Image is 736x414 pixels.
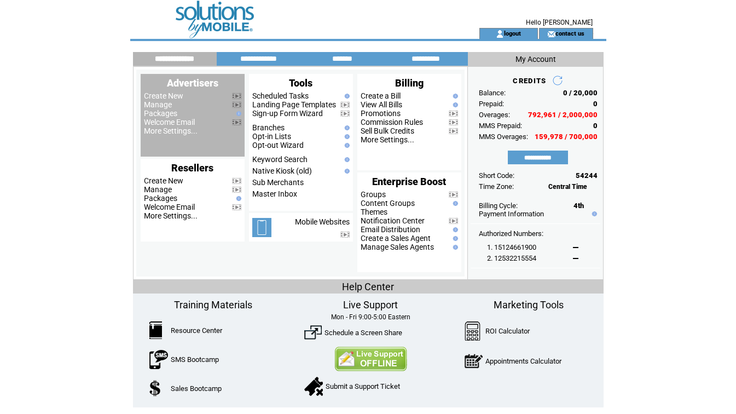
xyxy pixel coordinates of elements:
[535,133,598,141] span: 159,978 / 700,000
[149,350,168,369] img: SMSBootcamp.png
[174,299,252,311] span: Training Materials
[361,216,425,225] a: Notification Center
[252,189,297,198] a: Master Inbox
[334,347,407,371] img: Contact Us
[593,122,598,130] span: 0
[372,176,446,187] span: Enterprise Boost
[144,203,195,211] a: Welcome Email
[252,109,323,118] a: Sign-up Form Wizard
[144,194,177,203] a: Packages
[361,91,401,100] a: Create a Bill
[450,94,458,99] img: help.gif
[304,377,323,396] img: SupportTicket.png
[361,127,414,135] a: Sell Bulk Credits
[361,118,423,127] a: Commission Rules
[232,102,241,108] img: video.png
[171,355,219,364] a: SMS Bootcamp
[479,171,514,180] span: Short Code:
[485,357,561,365] a: Appointments Calculator
[479,182,514,191] span: Time Zone:
[548,183,587,191] span: Central Time
[252,123,285,132] a: Branches
[361,225,420,234] a: Email Distribution
[167,77,218,89] span: Advertisers
[342,94,350,99] img: help.gif
[450,201,458,206] img: help.gif
[515,55,556,64] span: My Account
[232,204,241,210] img: video.png
[449,111,458,117] img: video.png
[479,100,504,108] span: Prepaid:
[576,171,598,180] span: 54244
[342,143,350,148] img: help.gif
[144,185,172,194] a: Manage
[304,324,322,341] img: ScreenShare.png
[361,100,402,109] a: View All Bills
[555,30,584,37] a: contact us
[232,119,241,125] img: video.png
[342,169,350,174] img: help.gif
[465,352,483,371] img: AppointmentCalc.png
[144,127,198,135] a: More Settings...
[361,135,414,144] a: More Settings...
[450,236,458,241] img: help.gif
[342,281,394,292] span: Help Center
[326,382,400,390] a: Submit a Support Ticket
[479,210,544,218] a: Payment Information
[547,30,555,38] img: contact_us_icon.gif
[289,77,312,89] span: Tools
[487,243,536,251] span: 1. 15124661900
[450,245,458,250] img: help.gif
[252,141,304,150] a: Opt-out Wizard
[343,299,398,311] span: Live Support
[465,321,481,341] img: Calculator.png
[563,89,598,97] span: 0 / 20,000
[494,299,564,311] span: Marketing Tools
[450,227,458,232] img: help.gif
[342,134,350,139] img: help.gif
[295,217,350,226] a: Mobile Websites
[449,192,458,198] img: video.png
[479,89,506,97] span: Balance:
[361,243,434,251] a: Manage Sales Agents
[232,187,241,193] img: video.png
[504,30,521,37] a: logout
[361,208,387,216] a: Themes
[485,327,530,335] a: ROI Calculator
[589,211,597,216] img: help.gif
[149,321,162,339] img: ResourceCenter.png
[449,218,458,224] img: video.png
[252,155,308,164] a: Keyword Search
[361,234,431,243] a: Create a Sales Agent
[361,109,401,118] a: Promotions
[340,111,350,117] img: video.png
[144,91,183,100] a: Create New
[252,178,304,187] a: Sub Merchants
[252,218,271,237] img: mobile-websites.png
[487,254,536,262] span: 2. 12532215554
[479,229,543,238] span: Authorized Numbers:
[340,232,350,238] img: video.png
[252,166,312,175] a: Native Kiosk (old)
[342,157,350,162] img: help.gif
[479,122,522,130] span: MMS Prepaid:
[234,111,241,116] img: help.gif
[324,329,402,337] a: Schedule a Screen Share
[342,125,350,130] img: help.gif
[252,91,309,100] a: Scheduled Tasks
[573,202,584,210] span: 4th
[232,93,241,99] img: video.png
[144,176,183,185] a: Create New
[340,102,350,108] img: video.png
[526,19,593,26] span: Hello [PERSON_NAME]
[479,111,510,119] span: Overages:
[513,77,546,85] span: CREDITS
[450,102,458,107] img: help.gif
[449,128,458,134] img: video.png
[496,30,504,38] img: account_icon.gif
[479,202,518,210] span: Billing Cycle:
[144,109,177,118] a: Packages
[171,326,222,335] a: Resource Center
[361,199,415,208] a: Content Groups
[234,196,241,201] img: help.gif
